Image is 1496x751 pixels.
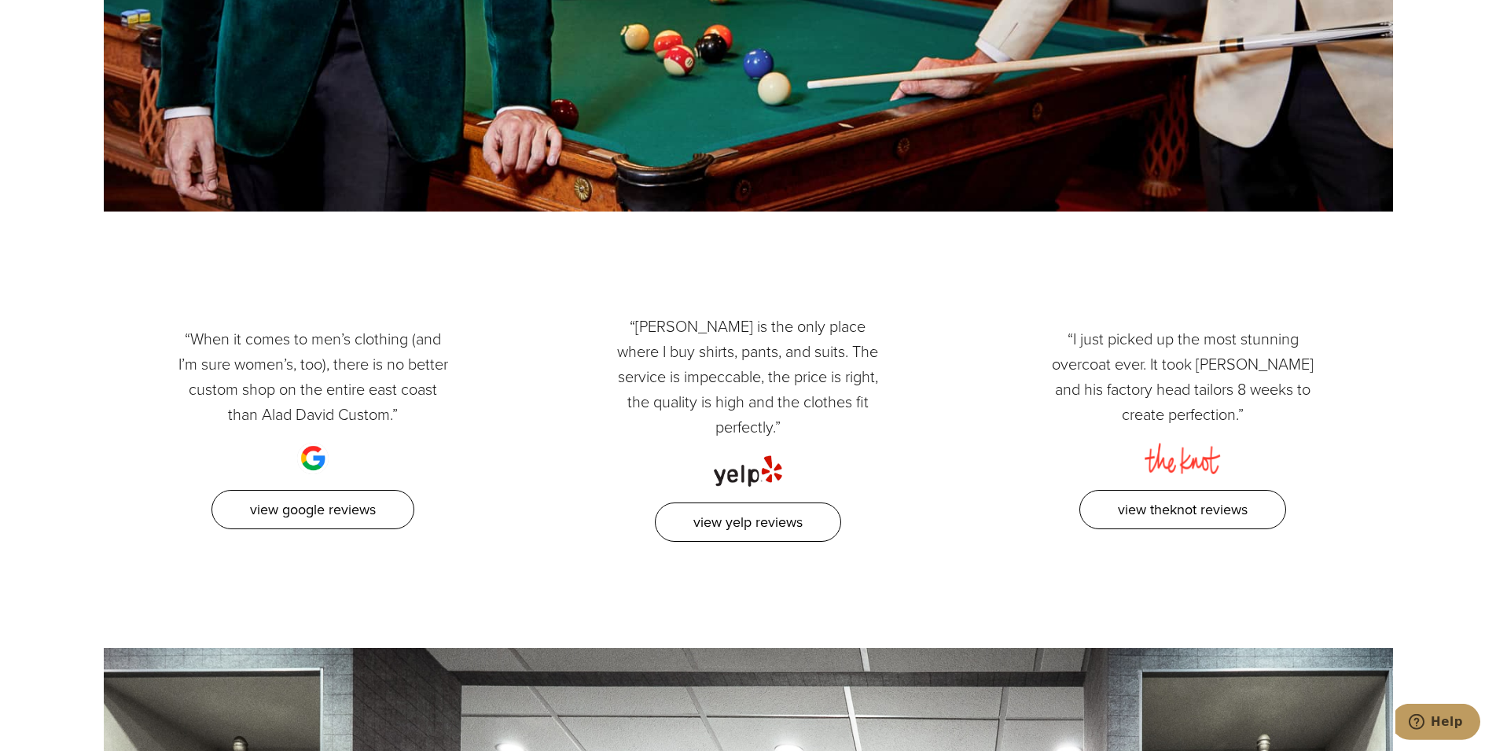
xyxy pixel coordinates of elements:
img: yelp [714,440,783,487]
a: View Google Reviews [211,490,414,530]
p: “When it comes to men’s clothing (and I’m sure women’s, too), there is no better custom shop on t... [175,326,450,427]
a: View Yelp Reviews [655,503,841,543]
a: View TheKnot Reviews [1079,490,1286,530]
p: “I just picked up the most stunning overcoat ever. It took [PERSON_NAME] and his factory head tai... [1046,326,1321,427]
iframe: Opens a widget where you can chat to one of our agents [1395,704,1480,743]
img: the knot [1145,427,1221,474]
p: “[PERSON_NAME] is the only place where I buy shirts, pants, and suits. The service is impeccable,... [610,314,885,440]
img: google [297,427,329,474]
